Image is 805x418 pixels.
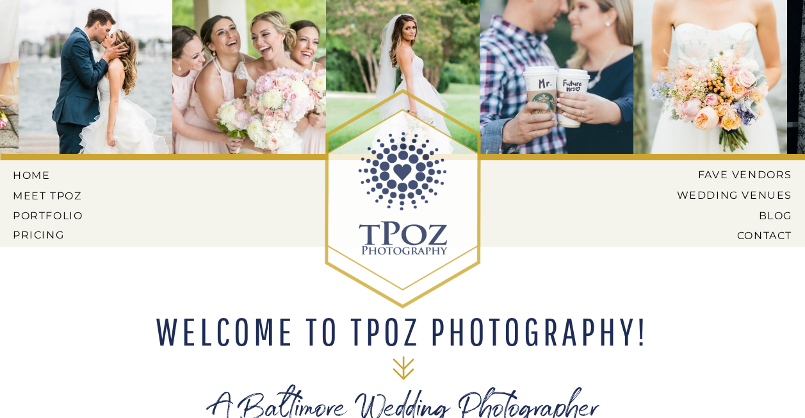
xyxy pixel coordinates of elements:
a: PORTFOLIO [13,210,86,221]
h2: WELCOME TO tPoz Photography! [147,312,657,351]
a: CONTACT [692,230,792,241]
a: HOME [13,169,70,181]
a: Fave Vendors [687,169,792,180]
a: MEET tPoz [13,190,83,201]
a: Pricing [13,229,86,240]
a: Wedding Venues [657,189,792,201]
a: BLOG [667,210,792,221]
